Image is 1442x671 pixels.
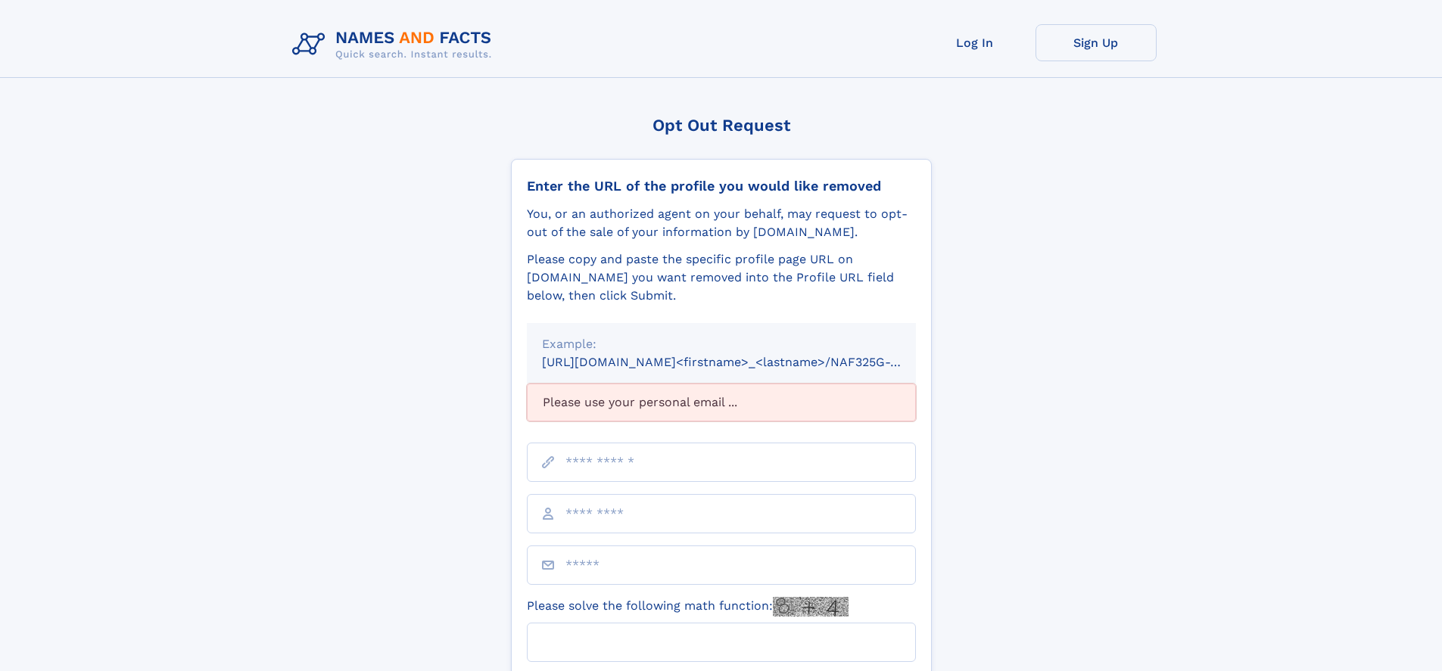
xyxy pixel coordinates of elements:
div: Please copy and paste the specific profile page URL on [DOMAIN_NAME] you want removed into the Pr... [527,250,916,305]
small: [URL][DOMAIN_NAME]<firstname>_<lastname>/NAF325G-xxxxxxxx [542,355,945,369]
div: You, or an authorized agent on your behalf, may request to opt-out of the sale of your informatio... [527,205,916,241]
a: Log In [914,24,1036,61]
div: Example: [542,335,901,353]
div: Opt Out Request [511,116,932,135]
a: Sign Up [1036,24,1157,61]
div: Enter the URL of the profile you would like removed [527,178,916,194]
div: Please use your personal email ... [527,384,916,421]
label: Please solve the following math function: [527,597,849,617]
img: Logo Names and Facts [286,24,504,65]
